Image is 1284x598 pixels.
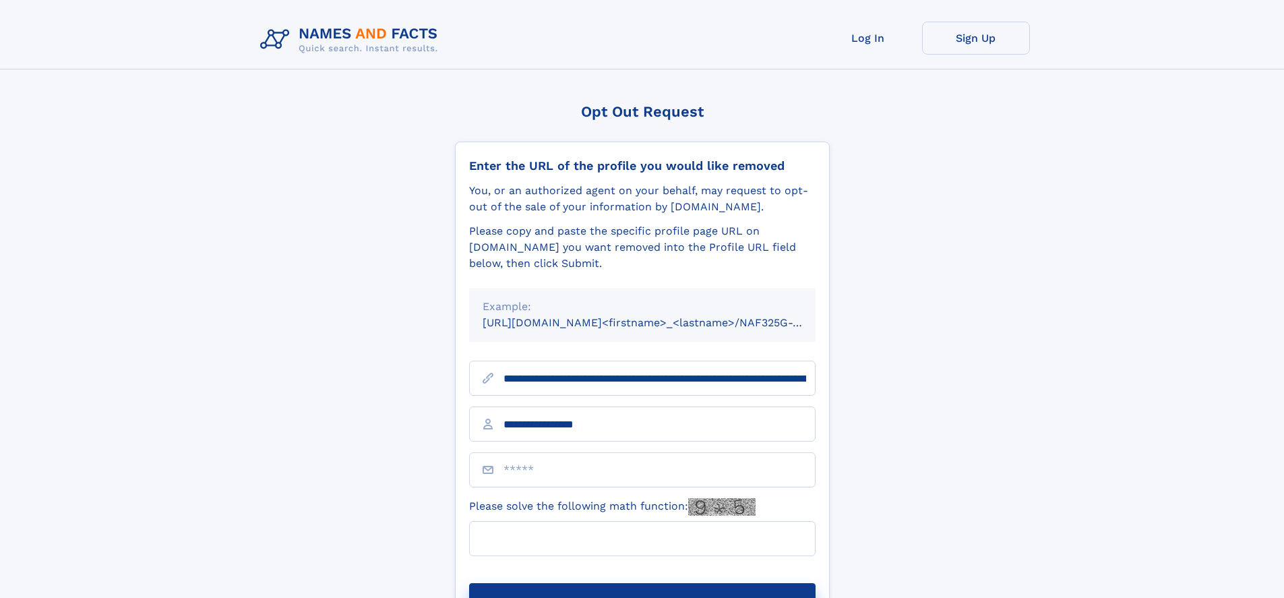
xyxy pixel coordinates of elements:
[469,223,816,272] div: Please copy and paste the specific profile page URL on [DOMAIN_NAME] you want removed into the Pr...
[483,299,802,315] div: Example:
[469,498,756,516] label: Please solve the following math function:
[922,22,1030,55] a: Sign Up
[255,22,449,58] img: Logo Names and Facts
[455,103,830,120] div: Opt Out Request
[469,158,816,173] div: Enter the URL of the profile you would like removed
[814,22,922,55] a: Log In
[483,316,841,329] small: [URL][DOMAIN_NAME]<firstname>_<lastname>/NAF325G-xxxxxxxx
[469,183,816,215] div: You, or an authorized agent on your behalf, may request to opt-out of the sale of your informatio...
